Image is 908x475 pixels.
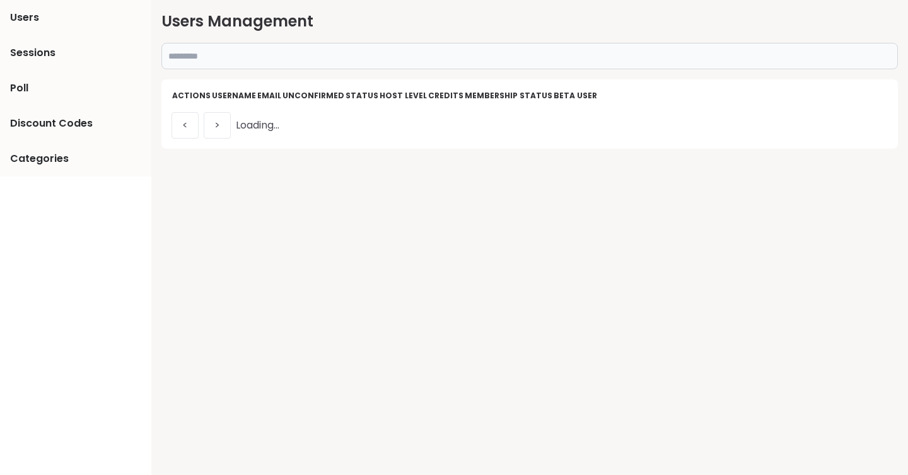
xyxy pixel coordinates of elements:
span: Discount Codes [10,116,93,131]
button: > [204,112,231,139]
th: Unconfirmed [282,89,345,102]
th: Username [211,89,257,102]
div: Loading... [172,102,888,139]
th: credits [428,89,464,102]
h2: Users Management [161,10,898,33]
th: Email [257,89,282,102]
th: Membership Status [464,89,553,102]
th: Actions [172,89,211,102]
th: Beta User [553,89,598,102]
span: Users [10,10,39,25]
button: < [172,112,199,139]
span: Categories [10,151,69,166]
th: Host Level [379,89,428,102]
span: Poll [10,81,28,96]
span: Sessions [10,45,55,60]
th: Status [345,89,379,102]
